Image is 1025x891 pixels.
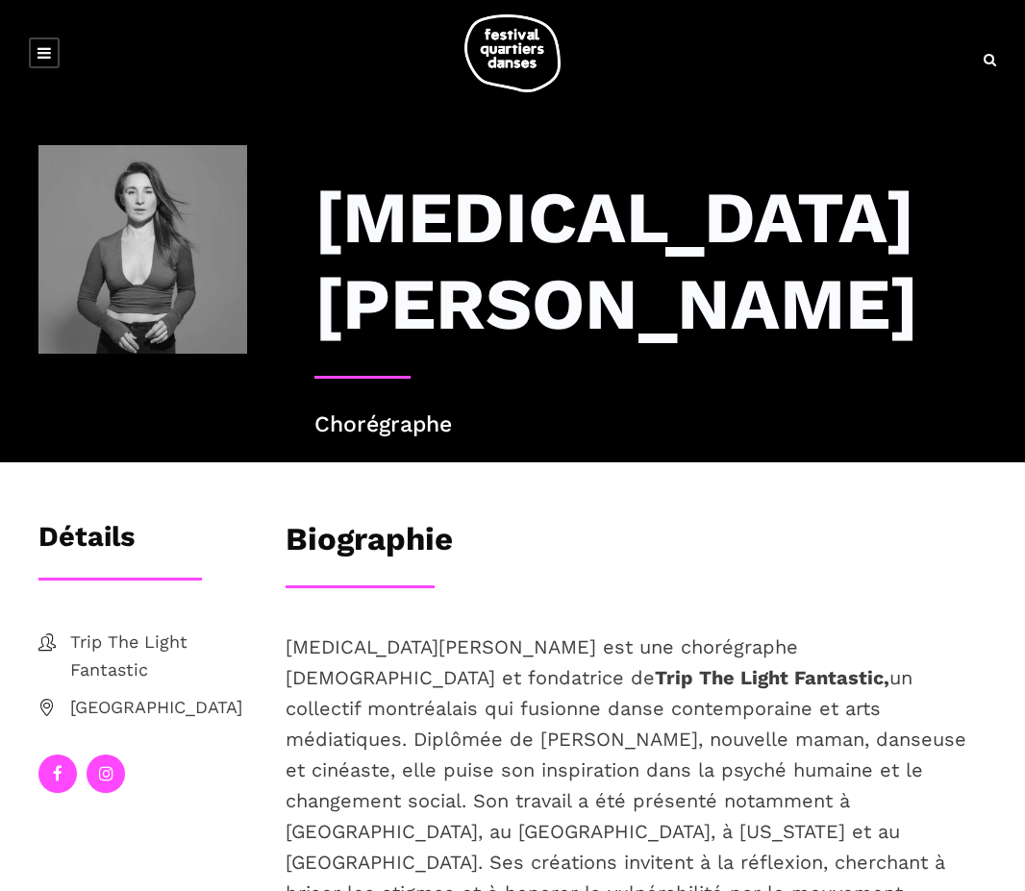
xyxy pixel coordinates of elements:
[70,694,247,722] span: [GEOGRAPHIC_DATA]
[87,755,125,793] a: instagram
[314,174,987,347] h3: [MEDICAL_DATA][PERSON_NAME]
[655,666,889,689] strong: Trip The Light Fantastic,
[38,755,77,793] a: facebook
[314,408,987,443] p: Chorégraphe
[38,520,135,568] h3: Détails
[464,14,561,92] img: logo-fqd-med
[286,520,453,568] h3: Biographie
[38,145,247,354] img: Kyra Jean Green
[70,629,247,684] span: Trip The Light Fantastic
